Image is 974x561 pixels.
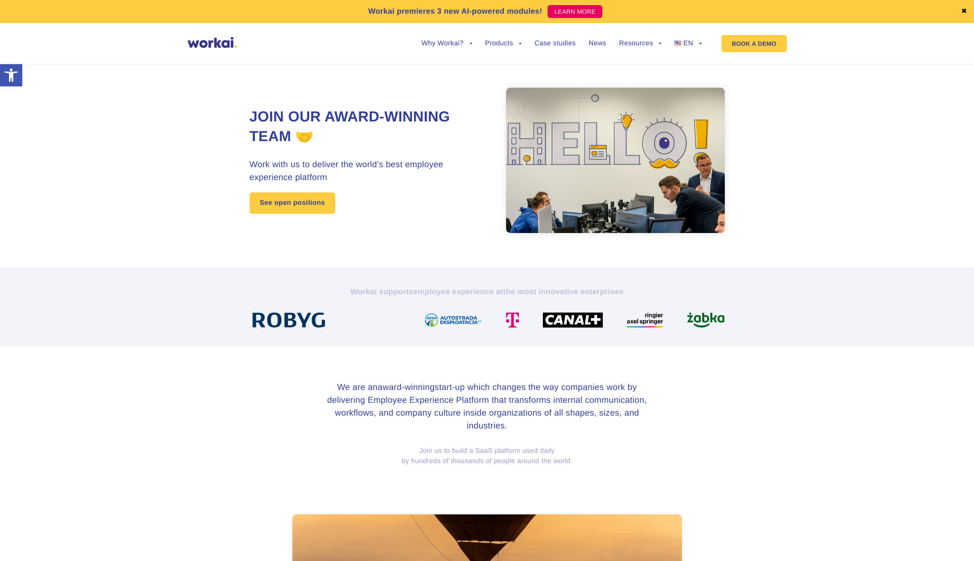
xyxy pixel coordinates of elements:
i: award-winning [378,383,435,392]
p: Join us to build a SaaS platform used daily by hundreds of thousands of people around the world. [250,446,725,467]
a: Case studies [534,40,575,47]
span: EN [683,40,693,47]
a: BOOK A DEMO [721,35,786,52]
a: See open positions [250,192,335,214]
a: Products [485,40,522,47]
a: Why Workai? [421,40,472,47]
h3: We are an start-up which changes the way companies work by delivering Employee Experience Platfor... [327,381,648,432]
i: employee experience at [413,287,503,296]
h3: Work with us to deliver the world’s best employee experience platform [250,158,487,184]
a: LEARN MORE [548,5,602,18]
a: ✖ [961,8,967,15]
p: Workai premieres 3 new AI-powered modules! [368,6,542,17]
h2: Workai supports the most innovative enterprises [250,286,725,297]
h1: Join our award-winning team 🤝 [250,107,487,147]
a: News [589,40,606,47]
a: Resources [619,40,661,47]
